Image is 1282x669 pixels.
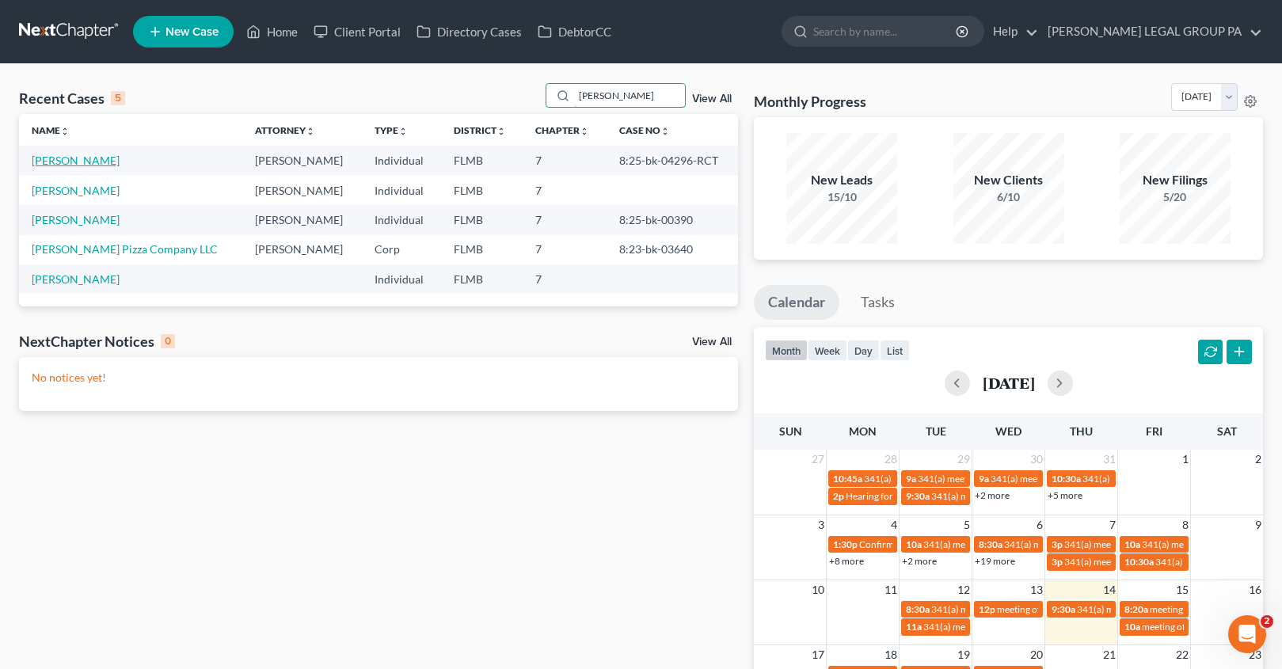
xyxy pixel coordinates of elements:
td: 7 [523,176,607,205]
span: 9:30a [906,490,930,502]
span: 9:30a [1052,603,1075,615]
span: Mon [849,424,877,438]
span: 341(a) meeting for [PERSON_NAME] [1004,538,1157,550]
h2: [DATE] [983,374,1035,391]
span: 9a [979,473,989,485]
span: Hearing for [PERSON_NAME] [846,490,969,502]
a: +2 more [902,555,937,567]
span: 10a [1124,621,1140,633]
span: 8:20a [1124,603,1148,615]
span: 10:30a [1052,473,1081,485]
span: 8:30a [906,603,930,615]
td: FLMB [441,176,523,205]
span: 11 [883,580,899,599]
button: day [847,340,880,361]
i: unfold_more [398,127,408,136]
a: DebtorCC [530,17,619,46]
h3: Monthly Progress [754,92,866,111]
span: 15 [1174,580,1190,599]
a: +8 more [829,555,864,567]
button: month [765,340,808,361]
div: Recent Cases [19,89,125,108]
a: Typeunfold_more [375,124,408,136]
i: unfold_more [580,127,589,136]
span: 8 [1181,515,1190,534]
a: Attorneyunfold_more [255,124,315,136]
span: 9a [906,473,916,485]
td: 7 [523,264,607,294]
span: 14 [1101,580,1117,599]
a: View All [692,93,732,105]
a: +5 more [1048,489,1082,501]
td: 7 [523,146,607,175]
span: 341(a) meeting for [PERSON_NAME] [864,473,1017,485]
td: Individual [362,205,440,234]
span: 3p [1052,556,1063,568]
td: 7 [523,235,607,264]
span: 1 [1181,450,1190,469]
span: 6 [1035,515,1044,534]
span: New Case [165,26,219,38]
a: Chapterunfold_more [535,124,589,136]
span: 5 [962,515,972,534]
td: Corp [362,235,440,264]
span: 10a [1124,538,1140,550]
a: [PERSON_NAME] [32,154,120,167]
i: unfold_more [660,127,670,136]
span: 341(a) meeting for [PERSON_NAME] [991,473,1143,485]
td: [PERSON_NAME] [242,205,362,234]
span: 31 [1101,450,1117,469]
span: 19 [956,645,972,664]
span: 341(a) meeting for [PERSON_NAME] [923,538,1076,550]
a: Tasks [846,285,909,320]
td: Individual [362,264,440,294]
a: +2 more [975,489,1010,501]
span: 2 [1261,615,1273,628]
a: Client Portal [306,17,409,46]
span: 20 [1029,645,1044,664]
div: NextChapter Notices [19,332,175,351]
div: 15/10 [786,189,897,205]
span: 341(a) meeting for [PERSON_NAME] [931,490,1084,502]
span: 3p [1052,538,1063,550]
a: Directory Cases [409,17,530,46]
span: 341(a) meeting for [PERSON_NAME] & [PERSON_NAME] [931,603,1168,615]
span: 10 [810,580,826,599]
a: [PERSON_NAME] Pizza Company LLC [32,242,218,256]
span: 29 [956,450,972,469]
span: 30 [1029,450,1044,469]
div: New Filings [1120,171,1231,189]
td: 8:25-bk-00390 [607,205,738,234]
td: FLMB [441,205,523,234]
span: Sun [779,424,802,438]
a: Help [985,17,1038,46]
div: New Leads [786,171,897,189]
td: 8:23-bk-03640 [607,235,738,264]
a: [PERSON_NAME] [32,213,120,226]
td: FLMB [441,146,523,175]
iframe: Intercom live chat [1228,615,1266,653]
span: Fri [1146,424,1162,438]
div: 5 [111,91,125,105]
span: meeting of creditors for [PERSON_NAME] [997,603,1170,615]
td: FLMB [441,264,523,294]
span: 11a [906,621,922,633]
input: Search by name... [813,17,958,46]
button: week [808,340,847,361]
span: 341(a) meeting for [PERSON_NAME] [1064,538,1217,550]
div: 6/10 [953,189,1064,205]
td: [PERSON_NAME] [242,176,362,205]
a: Case Nounfold_more [619,124,670,136]
td: 8:25-bk-04296-RCT [607,146,738,175]
span: 341(a) meeting for [PERSON_NAME] [923,621,1076,633]
span: 12 [956,580,972,599]
span: 13 [1029,580,1044,599]
span: 18 [883,645,899,664]
span: 28 [883,450,899,469]
td: FLMB [441,235,523,264]
a: View All [692,336,732,348]
span: 12p [979,603,995,615]
td: 7 [523,205,607,234]
input: Search by name... [574,84,685,107]
span: Tue [926,424,946,438]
